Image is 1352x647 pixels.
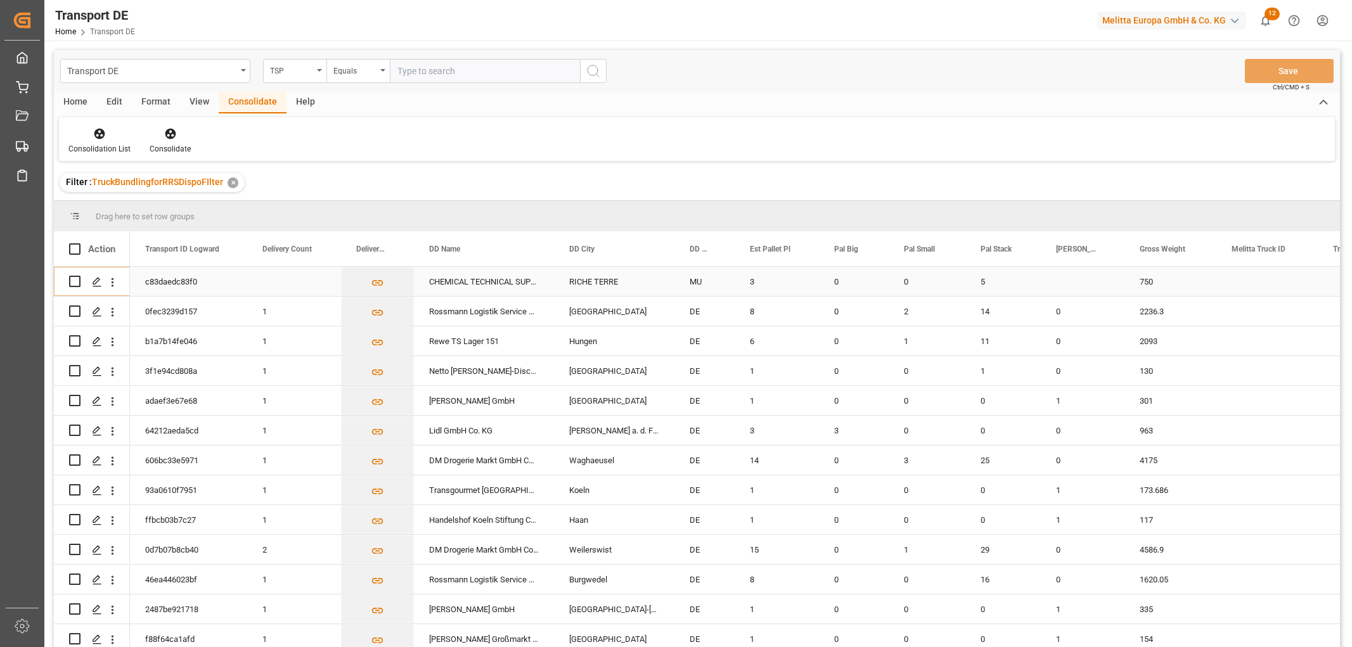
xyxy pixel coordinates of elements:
[145,245,219,253] span: Transport ID Logward
[180,92,219,113] div: View
[228,177,238,188] div: ✕
[889,416,965,445] div: 0
[674,445,735,475] div: DE
[1041,594,1124,624] div: 1
[674,594,735,624] div: DE
[819,356,889,385] div: 0
[674,386,735,415] div: DE
[1041,356,1124,385] div: 0
[965,594,1041,624] div: 0
[819,475,889,504] div: 0
[326,59,390,83] button: open menu
[414,565,554,594] div: Rossmann Logistik Service GmbH
[554,386,674,415] div: [GEOGRAPHIC_DATA]
[54,356,130,386] div: Press SPACE to select this row.
[88,243,115,255] div: Action
[569,245,595,253] span: DD City
[674,475,735,504] div: DE
[247,445,341,475] div: 1
[819,594,889,624] div: 0
[554,326,674,356] div: Hungen
[130,356,247,385] div: 3f1e94cd808a
[965,475,1041,504] div: 0
[1265,8,1280,20] span: 12
[1041,326,1124,356] div: 0
[1097,11,1246,30] div: Melitta Europa GmbH & Co. KG
[414,475,554,504] div: Transgourmet [GEOGRAPHIC_DATA]
[54,565,130,594] div: Press SPACE to select this row.
[333,62,377,77] div: Equals
[981,245,1012,253] span: Pal Stack
[390,59,580,83] input: Type to search
[674,535,735,564] div: DE
[247,535,341,564] div: 2
[554,356,674,385] div: [GEOGRAPHIC_DATA]
[130,297,247,326] div: 0fec3239d157
[554,267,674,296] div: RICHE TERRE
[130,326,247,356] div: b1a7b14fe046
[270,62,313,77] div: TSP
[247,565,341,594] div: 1
[1041,505,1124,534] div: 1
[819,505,889,534] div: 0
[97,92,132,113] div: Edit
[554,535,674,564] div: Weilerswist
[247,386,341,415] div: 1
[414,356,554,385] div: Netto [PERSON_NAME]-Discount
[1124,505,1216,534] div: 117
[819,326,889,356] div: 0
[819,416,889,445] div: 3
[356,245,387,253] span: Delivery List
[965,386,1041,415] div: 0
[580,59,607,83] button: search button
[68,143,131,155] div: Consolidation List
[889,326,965,356] div: 1
[819,267,889,296] div: 0
[1041,445,1124,475] div: 0
[130,416,247,445] div: 64212aeda5cd
[889,386,965,415] div: 0
[429,245,460,253] span: DD Name
[219,92,286,113] div: Consolidate
[965,297,1041,326] div: 14
[54,535,130,565] div: Press SPACE to select this row.
[965,565,1041,594] div: 16
[1041,386,1124,415] div: 1
[130,445,247,475] div: 606bc33e5971
[54,267,130,297] div: Press SPACE to select this row.
[130,475,247,504] div: 93a0610f7951
[889,267,965,296] div: 0
[554,297,674,326] div: [GEOGRAPHIC_DATA]
[1245,59,1334,83] button: Save
[130,594,247,624] div: 2487be921718
[674,416,735,445] div: DE
[130,386,247,415] div: adaef3e67e68
[54,297,130,326] div: Press SPACE to select this row.
[889,297,965,326] div: 2
[819,565,889,594] div: 0
[60,59,250,83] button: open menu
[889,505,965,534] div: 0
[554,594,674,624] div: [GEOGRAPHIC_DATA]-[GEOGRAPHIC_DATA]
[130,267,247,296] div: c83daedc83f0
[262,245,312,253] span: Delivery Count
[414,445,554,475] div: DM Drogerie Markt GmbH CO KG
[414,505,554,534] div: Handelshof Koeln Stiftung Co. KG
[554,475,674,504] div: Koeln
[54,416,130,445] div: Press SPACE to select this row.
[96,212,195,221] span: Drag here to set row groups
[1124,386,1216,415] div: 301
[1041,416,1124,445] div: 0
[263,59,326,83] button: open menu
[965,535,1041,564] div: 29
[554,565,674,594] div: Burgwedel
[735,594,819,624] div: 1
[674,267,735,296] div: MU
[414,386,554,415] div: [PERSON_NAME] GmbH
[247,594,341,624] div: 1
[965,267,1041,296] div: 5
[1124,565,1216,594] div: 1620.05
[414,416,554,445] div: Lidl GmbH Co. KG
[1124,267,1216,296] div: 750
[965,445,1041,475] div: 25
